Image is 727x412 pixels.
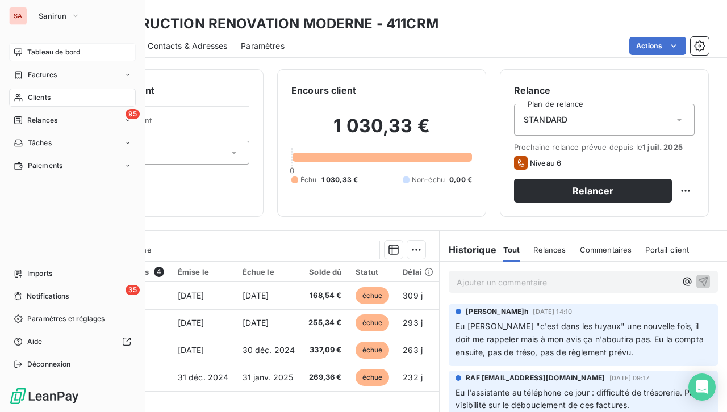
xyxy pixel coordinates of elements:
h2: 1 030,33 € [291,115,472,149]
a: Paiements [9,157,136,175]
a: Tâches [9,134,136,152]
span: Paramètres [241,40,285,52]
a: Clients [9,89,136,107]
span: [DATE] [178,345,204,355]
span: Paiements [28,161,62,171]
h6: Historique [440,243,496,257]
span: Aide [27,337,43,347]
div: Échue le [243,267,295,276]
span: Paramètres et réglages [27,314,105,324]
span: Notifications [27,291,69,301]
span: 0,00 € [449,175,472,185]
a: Aide [9,333,136,351]
span: Tableau de bord [27,47,80,57]
span: Niveau 6 [530,158,561,167]
span: Propriétés Client [91,116,249,132]
span: Commentaires [580,245,632,254]
span: STANDARD [524,114,567,125]
span: [DATE] [243,318,269,327]
span: Échu [300,175,317,185]
h6: Encours client [291,83,356,97]
a: Imports [9,264,136,283]
a: Factures [9,66,136,84]
span: [PERSON_NAME]h [466,306,528,317]
button: Actions [629,37,686,55]
span: Sanirun [39,11,66,20]
span: Imports [27,268,52,279]
span: Contacts & Adresses [148,40,227,52]
span: Tâches [28,138,52,148]
h3: CONTRUCTION RENOVATION MODERNE - 411CRM [100,14,438,34]
span: Non-échu [412,175,445,185]
span: Déconnexion [27,359,71,369]
span: Tout [503,245,520,254]
span: 263 j [403,345,423,355]
span: 30 déc. 2024 [243,345,295,355]
span: Factures [28,70,57,80]
span: [DATE] 14:10 [533,308,572,315]
span: [DATE] [243,291,269,300]
div: SA [9,7,27,25]
span: 255,34 € [308,317,341,329]
div: Délai [403,267,433,276]
div: Émise le [178,267,229,276]
span: [DATE] [178,291,204,300]
span: 31 janv. 2025 [243,372,294,382]
span: Eu [PERSON_NAME] "c'est dans les tuyaux" une nouvelle fois, il doit me rappeler mais à mon avis ç... [456,321,706,357]
span: 269,36 € [308,372,341,383]
span: Clients [28,93,51,103]
span: 4 [154,267,164,277]
span: 168,54 € [308,290,341,301]
span: Relances [27,115,57,125]
a: Tableau de bord [9,43,136,61]
span: échue [356,287,390,304]
div: Solde dû [308,267,341,276]
span: échue [356,314,390,331]
div: Statut [356,267,390,276]
span: échue [356,369,390,386]
span: 293 j [403,318,423,327]
span: Portail client [645,245,689,254]
h6: Relance [514,83,695,97]
span: Relances [533,245,566,254]
span: 0 [290,166,294,175]
span: 232 j [403,372,423,382]
span: Eu l'assistante au téléphone ce jour : difficulté de trésorerie. Pas de visibilité sur le déboucl... [456,388,713,410]
div: Open Intercom Messenger [688,373,716,401]
h6: Informations client [69,83,249,97]
span: RAF [EMAIL_ADDRESS][DOMAIN_NAME] [466,373,605,383]
span: 31 déc. 2024 [178,372,229,382]
button: Relancer [514,179,672,203]
img: Logo LeanPay [9,387,80,405]
span: 309 j [403,291,423,300]
a: Paramètres et réglages [9,310,136,328]
span: Prochaine relance prévue depuis le [514,142,695,152]
span: [DATE] 09:17 [609,375,649,381]
span: 337,09 € [308,344,341,356]
span: [DATE] [178,318,204,327]
span: 1 030,33 € [321,175,358,185]
span: 1 juil. 2025 [642,142,683,152]
span: 35 [126,285,140,295]
a: 95Relances [9,111,136,129]
span: échue [356,342,390,359]
span: 95 [126,109,140,119]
